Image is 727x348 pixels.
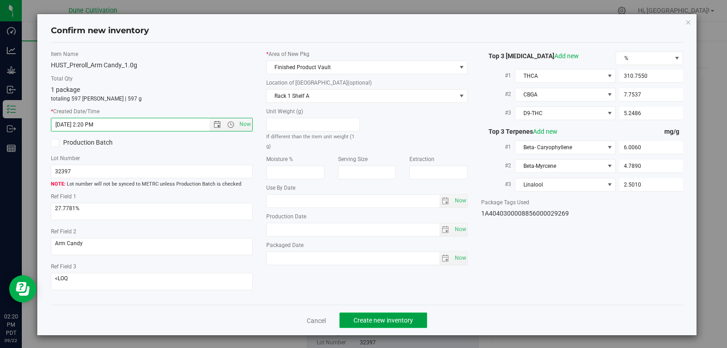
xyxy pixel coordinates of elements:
[339,313,427,328] button: Create new inventory
[51,25,149,37] h4: Confirm new inventory
[51,181,253,188] span: Lot number will not be synced to METRC unless Production Batch is checked
[51,154,253,162] label: Lot Number
[267,61,456,74] span: Finished Product Vault
[515,141,604,154] span: Beta- Caryophyllene
[554,52,579,60] a: Add new
[439,195,453,207] span: select
[481,209,683,218] div: 1A4040300008856000029269
[515,160,604,172] span: Beta-Myrcene
[266,155,324,163] label: Moisture %
[266,212,468,221] label: Production Date
[619,141,683,154] input: 6.0060
[481,198,683,207] label: Package Tags Used
[481,86,515,102] label: #2
[515,178,604,191] span: Linalool
[51,107,253,116] label: Created Date/Time
[51,262,253,271] label: Ref Field 3
[266,184,468,192] label: Use By Date
[266,134,354,149] small: If different than the item unit weight (1 g)
[619,107,683,120] input: 5.2486
[439,223,453,236] span: select
[439,252,453,265] span: select
[452,252,467,265] span: select
[619,88,683,101] input: 7.7537
[481,157,515,174] label: #2
[619,178,683,191] input: 2.5010
[266,79,468,87] label: Location of [GEOGRAPHIC_DATA]
[453,223,468,236] span: Set Current date
[266,241,468,249] label: Packaged Date
[51,75,253,83] label: Total Qty
[453,194,468,207] span: Set Current date
[619,70,683,82] input: 310.7550
[481,128,558,135] span: Top 3 Terpenes
[348,80,372,86] span: (optional)
[51,50,253,58] label: Item Name
[267,90,456,102] span: Rack 1 Shelf A
[354,317,413,324] span: Create new inventory
[51,95,253,103] p: totaling 597 [PERSON_NAME] | 597 g
[452,223,467,236] span: select
[307,316,326,325] a: Cancel
[223,121,238,128] span: Open the time view
[481,139,515,155] label: #1
[266,107,360,116] label: Unit Weight (g)
[51,227,253,236] label: Ref Field 2
[237,118,253,131] span: Set Current date
[616,52,671,65] span: %
[456,90,467,102] span: select
[481,105,515,121] label: #3
[409,155,468,163] label: Extraction
[664,128,683,135] span: mg/g
[515,107,604,120] span: D9-THC
[51,61,253,70] div: HUST_Preroll_Arm Candy_1.0g
[51,138,145,147] label: Production Batch
[452,195,467,207] span: select
[209,121,225,128] span: Open the date view
[515,88,604,101] span: CBGA
[515,70,604,82] span: THCA
[533,128,558,135] a: Add new
[9,275,36,303] iframe: Resource center
[266,50,468,58] label: Area of New Pkg
[481,52,579,60] span: Top 3 [MEDICAL_DATA]
[51,86,80,93] span: 1 package
[481,176,515,192] label: #3
[453,252,468,265] span: Set Current date
[338,155,396,163] label: Serving Size
[51,192,253,201] label: Ref Field 1
[481,67,515,84] label: #1
[619,160,683,172] input: 4.7890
